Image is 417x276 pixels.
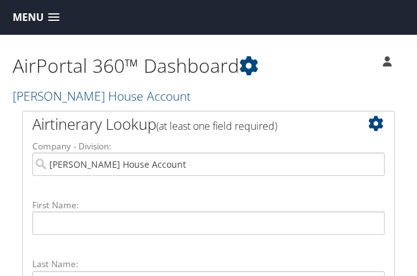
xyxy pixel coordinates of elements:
[156,119,277,133] span: (at least one field required)
[13,87,194,104] a: [PERSON_NAME] House Account
[32,140,385,153] label: Company - Division:
[32,113,292,135] h2: Airtinerary Lookup
[32,199,385,211] label: First Name:
[6,7,66,28] a: Menu
[13,11,44,23] span: Menu
[13,53,306,79] h1: AirPortal 360™ Dashboard
[32,258,385,270] label: Last Name:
